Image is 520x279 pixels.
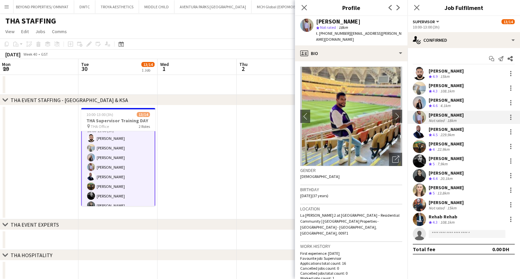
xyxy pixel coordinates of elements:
button: Supervisor [413,19,440,24]
p: Cancelled jobs count: 0 [300,266,402,271]
a: Comms [49,27,70,36]
span: 5 [433,161,435,166]
div: 22.9km [436,147,451,152]
div: [PERSON_NAME] [429,126,464,132]
div: 1 Job [142,68,154,73]
div: 0.00 DH [492,246,509,252]
h3: Profile [295,3,407,12]
h3: Gender [300,167,402,173]
div: 15km [446,205,458,210]
div: 18km [446,118,458,123]
a: View [3,27,17,36]
span: 1 [159,65,169,73]
div: THA EVENT EXPERTS [11,221,59,228]
span: Tue [81,61,89,67]
p: Cancelled jobs total count: 0 [300,271,402,276]
span: Thu [239,61,248,67]
div: 108.1km [439,88,456,94]
button: TROYA AESTHETICS [95,0,139,13]
span: THA Office [91,124,109,129]
span: 30 [80,65,89,73]
span: Not rated [320,25,336,30]
p: Favourite job: Supervisor [300,256,402,261]
div: 108.1km [439,220,456,225]
span: 4.4 [433,176,438,181]
span: Wed [160,61,169,67]
div: THA EVENT STAFFING - [GEOGRAPHIC_DATA] & KSA [11,97,128,103]
div: 7.9km [436,161,449,167]
span: 4 [433,147,435,152]
button: MCH Global (EXPOMOBILIA MCH GLOBAL ME LIVE MARKETING LLC) [252,0,373,13]
span: Supervisor [413,19,435,24]
app-card-role: Supervisor11/1210:00-13:00 (3h)[PERSON_NAME][PERSON_NAME][PERSON_NAME][PERSON_NAME][PERSON_NAME][... [81,122,155,251]
app-job-card: 10:00-13:00 (3h)13/14THA Supervisor Training DAY THA Office2 Roles[PERSON_NAME]Supervisor11/1210:... [81,108,155,206]
h3: Job Fulfilment [407,3,520,12]
div: Confirmed [407,32,520,48]
span: 5 [433,191,435,195]
div: Not rated [429,205,446,210]
span: 4.3 [433,220,438,225]
span: Edit [21,28,29,34]
h3: Location [300,206,402,212]
span: 10:00-13:00 (3h) [86,112,113,117]
div: THA HOSPITALITY [11,252,52,258]
span: Comms [52,28,67,34]
div: [PERSON_NAME] [429,68,464,74]
div: 10:00-13:00 (3h) [413,25,515,29]
div: [PERSON_NAME] [316,19,360,25]
div: [PERSON_NAME] [429,199,464,205]
div: Bio [295,45,407,61]
span: | [EMAIL_ADDRESS][PERSON_NAME][DOMAIN_NAME] [316,31,402,42]
span: 29 [1,65,11,73]
div: [DATE] [5,51,21,58]
div: 15km [439,74,451,80]
div: [PERSON_NAME] [429,185,464,191]
span: 13/14 [501,19,515,24]
div: Not rated [429,118,446,123]
span: 13/14 [141,62,155,67]
div: 4.1km [439,103,452,109]
div: [PERSON_NAME] [429,155,464,161]
span: 2 [238,65,248,73]
img: Crew avatar or photo [300,67,402,166]
a: Jobs [33,27,48,36]
button: MIDDLE CHILD [139,0,174,13]
span: Mon [2,61,11,67]
span: 4.9 [433,74,438,79]
p: First experience: [DATE] [300,251,402,256]
button: DWTC [74,0,95,13]
h1: THA STAFFING [5,16,56,26]
div: GST [41,52,48,57]
a: Edit [19,27,31,36]
span: t. [PHONE_NUMBER] [316,31,351,36]
div: 13.8km [436,191,451,196]
span: 13/14 [137,112,150,117]
span: 4.3 [433,88,438,93]
span: 4.5 [433,132,438,137]
p: Applications total count: 16 [300,261,402,266]
span: 2 Roles [139,124,150,129]
div: Open photos pop-in [389,153,402,166]
div: 229.9km [439,132,456,138]
h3: Birthday [300,187,402,193]
span: Week 40 [22,52,38,57]
span: [DATE] (37 years) [300,193,328,198]
div: Rehab Rehab [429,214,457,220]
div: [PERSON_NAME] [429,83,464,88]
div: 20.1km [439,176,454,182]
div: [PERSON_NAME] [429,112,464,118]
div: Total fee [413,246,435,252]
span: Jobs [35,28,45,34]
div: [PERSON_NAME] [429,97,464,103]
div: [PERSON_NAME] [429,170,464,176]
h3: Work history [300,243,402,249]
button: AVENTURA PARKS [GEOGRAPHIC_DATA] [174,0,252,13]
h3: THA Supervisor Training DAY [81,118,155,124]
div: [PERSON_NAME] [429,141,464,147]
span: 4.6 [433,103,438,108]
span: View [5,28,15,34]
button: BEYOND PROPERTIES/ OMNIYAT [11,0,74,13]
span: 18km [337,25,349,30]
span: [DEMOGRAPHIC_DATA] [300,174,340,179]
